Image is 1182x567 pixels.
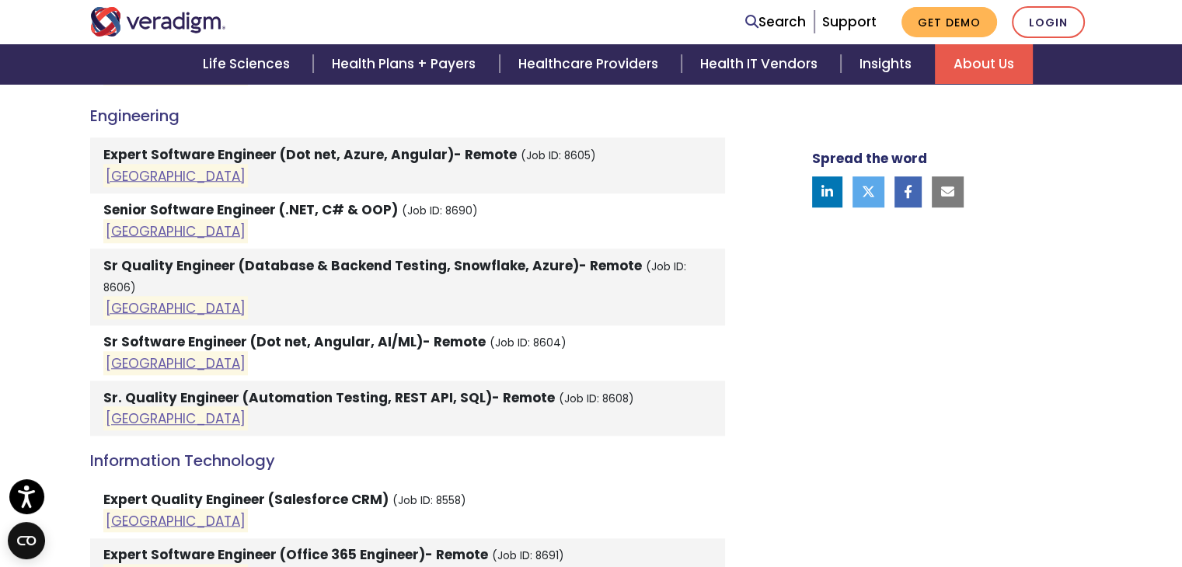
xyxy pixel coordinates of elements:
h4: Information Technology [90,451,725,470]
a: [GEOGRAPHIC_DATA] [106,221,246,240]
small: (Job ID: 8558) [392,493,466,508]
a: [GEOGRAPHIC_DATA] [106,353,246,372]
strong: Spread the word [812,149,927,168]
button: Open CMP widget [8,522,45,559]
strong: Expert Software Engineer (Dot net, Azure, Angular)- Remote [103,145,517,164]
a: Life Sciences [184,44,313,84]
a: [GEOGRAPHIC_DATA] [106,166,246,185]
a: Health Plans + Payers [313,44,499,84]
strong: Expert Software Engineer (Office 365 Engineer)- Remote [103,545,488,564]
small: (Job ID: 8606) [103,259,686,295]
a: [GEOGRAPHIC_DATA] [106,511,246,530]
a: Search [745,12,806,33]
small: (Job ID: 8605) [521,148,596,163]
small: (Job ID: 8608) [559,391,634,406]
a: Login [1012,6,1085,38]
strong: Sr Quality Engineer (Database & Backend Testing, Snowflake, Azure)- Remote [103,256,642,275]
small: (Job ID: 8604) [490,336,567,350]
strong: Sr. Quality Engineer (Automation Testing, REST API, SQL)- Remote [103,388,555,407]
a: [GEOGRAPHIC_DATA] [106,298,246,317]
small: (Job ID: 8691) [492,548,564,563]
a: Health IT Vendors [682,44,841,84]
a: Insights [841,44,935,84]
a: Support [822,12,877,31]
a: Get Demo [901,7,997,37]
strong: Sr Software Engineer (Dot net, Angular, AI/ML)- Remote [103,332,486,351]
a: Healthcare Providers [500,44,682,84]
a: [GEOGRAPHIC_DATA] [106,409,246,428]
img: Veradigm logo [90,7,226,37]
strong: Senior Software Engineer (.NET, C# & OOP) [103,200,398,219]
strong: Expert Quality Engineer (Salesforce CRM) [103,490,389,509]
a: About Us [935,44,1033,84]
small: (Job ID: 8690) [402,203,478,218]
h4: Engineering [90,106,725,125]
